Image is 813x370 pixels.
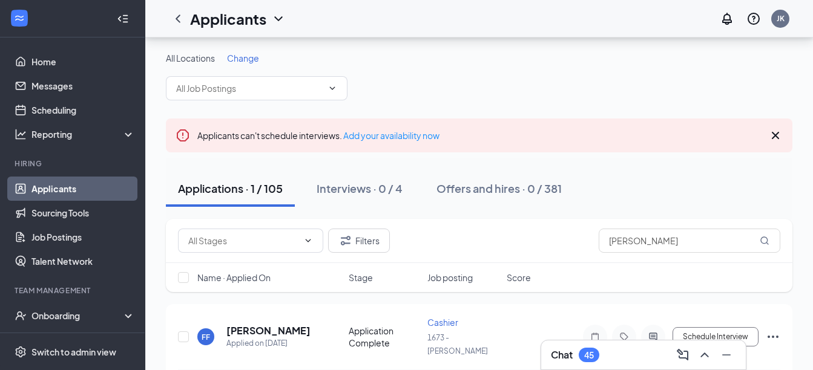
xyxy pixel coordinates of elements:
[31,346,116,358] div: Switch to admin view
[31,249,135,273] a: Talent Network
[176,128,190,143] svg: Error
[328,229,390,253] button: Filter Filters
[328,83,337,93] svg: ChevronDown
[584,350,594,360] div: 45
[717,345,736,365] button: Minimize
[760,236,769,245] svg: MagnifyingGlass
[202,332,210,342] div: FF
[676,348,690,362] svg: ComposeMessage
[31,201,135,225] a: Sourcing Tools
[188,234,298,247] input: All Stages
[427,271,473,284] span: Job posting
[673,345,693,365] button: ComposeMessage
[31,98,135,122] a: Scheduling
[31,177,135,201] a: Applicants
[176,82,323,95] input: All Job Postings
[171,11,185,26] svg: ChevronLeft
[178,181,283,196] div: Applications · 1 / 105
[551,348,573,362] h3: Chat
[15,346,27,358] svg: Settings
[15,285,133,296] div: Team Management
[349,325,421,349] div: Application Complete
[31,328,135,352] a: Team
[673,327,759,346] button: Schedule Interview
[436,181,562,196] div: Offers and hires · 0 / 381
[31,74,135,98] a: Messages
[197,130,439,141] span: Applicants can't schedule interviews.
[166,53,215,63] span: All Locations
[13,12,25,24] svg: WorkstreamLogo
[197,271,271,284] span: Name · Applied On
[768,128,783,143] svg: Cross
[720,11,734,26] svg: Notifications
[617,332,631,342] svg: Tag
[117,13,129,25] svg: Collapse
[772,329,801,358] iframe: Intercom live chat
[226,337,311,349] div: Applied on [DATE]
[303,236,313,245] svg: ChevronDown
[507,271,531,284] span: Score
[31,50,135,74] a: Home
[746,11,761,26] svg: QuestionInfo
[766,329,780,344] svg: Ellipses
[15,128,27,140] svg: Analysis
[317,181,403,196] div: Interviews · 0 / 4
[15,158,133,169] div: Hiring
[338,233,353,248] svg: Filter
[646,332,660,342] svg: ActiveChat
[695,345,714,365] button: ChevronUp
[226,324,311,337] h5: [PERSON_NAME]
[190,8,266,29] h1: Applicants
[599,229,780,253] input: Search in applications
[271,11,286,26] svg: ChevronDown
[719,348,734,362] svg: Minimize
[31,128,136,140] div: Reporting
[31,225,135,249] a: Job Postings
[588,332,602,342] svg: Note
[31,310,125,322] div: Onboarding
[227,53,259,63] span: Change
[697,348,712,362] svg: ChevronUp
[15,310,27,322] svg: UserCheck
[427,317,458,328] span: Cashier
[777,13,785,24] div: JK
[349,271,373,284] span: Stage
[343,130,439,141] a: Add your availability now
[427,333,488,355] span: 1673 - [PERSON_NAME]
